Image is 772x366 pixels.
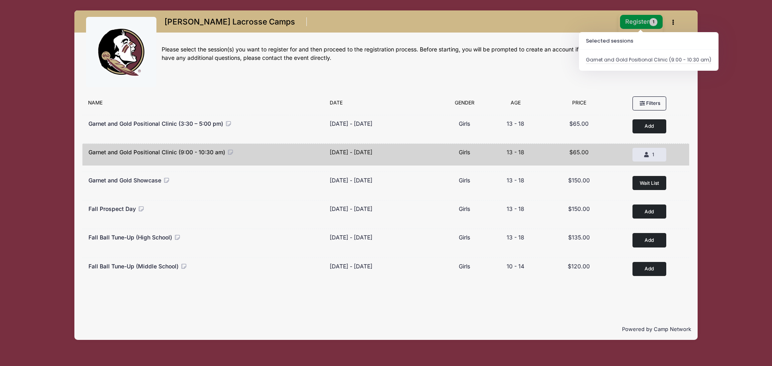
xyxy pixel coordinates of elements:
button: Add [632,119,666,133]
span: Garnet and Gold Positional Clinic (9:00 - 10:30 am) [88,149,225,155]
div: Gender [440,99,489,110]
span: $65.00 [569,120,589,127]
div: [DATE] - [DATE] [330,262,372,270]
span: Fall Prospect Day [88,205,136,212]
span: 13 - 18 [507,149,524,155]
span: 13 - 18 [507,120,524,127]
span: $135.00 [568,234,590,241]
button: Wait List [632,176,666,190]
img: logo [91,22,152,82]
span: Wait List [640,180,659,186]
span: 1 [649,18,657,26]
button: Add [632,204,666,219]
span: 13 - 18 [507,177,524,184]
button: Add [632,262,666,276]
button: Filters [632,96,666,110]
div: Age [489,99,543,110]
span: Girls [459,205,470,212]
div: Price [543,99,615,110]
span: Fall Ball Tune-Up (High School) [88,234,172,241]
span: 13 - 18 [507,234,524,241]
span: Girls [459,263,470,270]
span: Garnet and Gold Positional Clinic (3:30 – 5:00 pm) [88,120,223,127]
div: Name [84,99,325,110]
div: [DATE] - [DATE] [330,148,372,156]
span: Girls [459,120,470,127]
span: $120.00 [568,263,590,270]
span: $150.00 [568,205,590,212]
span: Fall Ball Tune-Up (Middle School) [88,263,179,270]
div: [DATE] - [DATE] [330,119,372,128]
span: $65.00 [569,149,589,155]
span: Girls [459,149,470,155]
div: Garnet and Gold Positional Clinic (9:00 - 10:30 am) [586,56,711,64]
span: $150.00 [568,177,590,184]
div: [DATE] - [DATE] [330,233,372,241]
span: Girls [459,234,470,241]
span: 13 - 18 [507,205,524,212]
span: Garnet and Gold Showcase [88,177,161,184]
p: Powered by Camp Network [81,325,691,333]
button: Register1 [620,15,663,29]
button: 1 [632,148,666,162]
span: 1 [652,151,654,157]
span: 10 - 14 [507,263,524,270]
div: Date [326,99,440,110]
div: Please select the session(s) you want to register for and then proceed to the registration proces... [162,45,686,62]
span: Girls [459,177,470,184]
div: [DATE] - [DATE] [330,176,372,184]
button: Add [632,233,666,247]
div: [DATE] - [DATE] [330,204,372,213]
h3: Selected sessions [579,33,718,50]
h1: [PERSON_NAME] Lacrosse Camps [162,15,298,29]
